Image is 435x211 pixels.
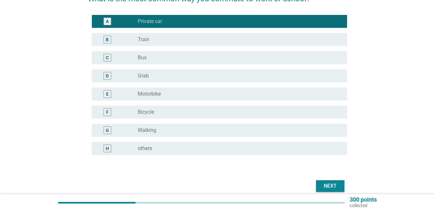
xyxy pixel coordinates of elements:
[138,109,154,115] label: Bicycle
[106,54,109,61] div: C
[106,18,109,25] div: A
[138,36,149,43] label: Train
[138,18,162,25] label: Private car
[138,54,147,61] label: Bus
[106,36,109,43] div: B
[138,127,156,134] label: Walking
[106,109,109,116] div: F
[138,73,149,79] label: Grab
[138,145,152,152] label: others
[106,127,109,134] div: G
[106,91,109,98] div: E
[316,180,344,192] button: Next
[321,182,339,190] div: Next
[106,145,109,152] div: H
[350,197,377,203] p: 300 points
[106,73,109,79] div: D
[350,203,377,208] p: collected
[138,91,161,97] label: Motorbike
